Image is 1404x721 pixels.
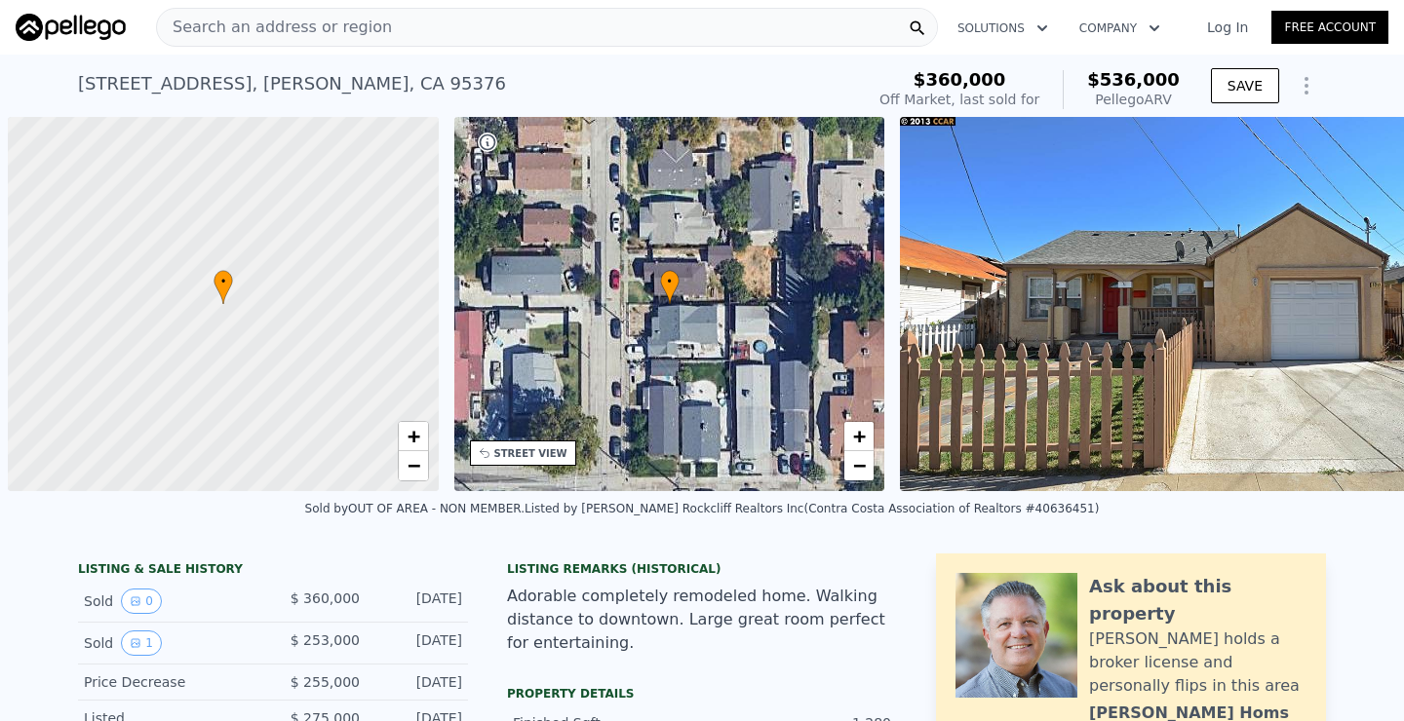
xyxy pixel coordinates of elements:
button: Show Options [1287,66,1326,105]
div: STREET VIEW [494,446,567,461]
span: + [407,424,419,448]
span: • [214,273,233,290]
div: • [214,270,233,304]
span: Search an address or region [157,16,392,39]
button: Solutions [942,11,1064,46]
a: Zoom in [844,422,874,451]
div: Sold by OUT OF AREA - NON MEMBER . [305,502,525,515]
span: • [660,273,680,290]
span: + [853,424,866,448]
div: Listed by [PERSON_NAME] Rockcliff Realtors Inc (Contra Costa Association of Realtors #40636451) [525,502,1099,515]
span: $ 255,000 [291,674,360,690]
div: [STREET_ADDRESS] , [PERSON_NAME] , CA 95376 [78,70,506,97]
div: Adorable completely remodeled home. Walking distance to downtown. Large great room perfect for en... [507,585,897,655]
span: − [853,453,866,477]
div: Pellego ARV [1087,90,1180,109]
div: • [660,270,680,304]
div: Sold [84,588,257,614]
span: $536,000 [1087,69,1180,90]
div: [DATE] [375,672,462,692]
span: $ 360,000 [291,590,360,606]
span: $360,000 [914,69,1006,90]
a: Zoom out [399,451,428,480]
div: [DATE] [375,588,462,614]
div: Ask about this property [1089,573,1306,627]
span: − [407,453,419,477]
a: Zoom out [844,451,874,480]
div: Price Decrease [84,672,257,692]
span: $ 253,000 [291,632,360,648]
button: View historical data [121,588,162,614]
div: Off Market, last sold for [879,90,1039,109]
div: Sold [84,630,257,656]
img: Pellego [16,14,126,41]
a: Zoom in [399,422,428,451]
div: [PERSON_NAME] holds a broker license and personally flips in this area [1089,627,1306,698]
button: View historical data [121,630,162,656]
button: Company [1064,11,1176,46]
div: LISTING & SALE HISTORY [78,561,468,581]
button: SAVE [1211,68,1279,103]
div: Listing Remarks (Historical) [507,561,897,577]
a: Log In [1184,18,1271,37]
div: Property details [507,686,897,702]
a: Free Account [1271,11,1388,44]
div: [DATE] [375,630,462,656]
